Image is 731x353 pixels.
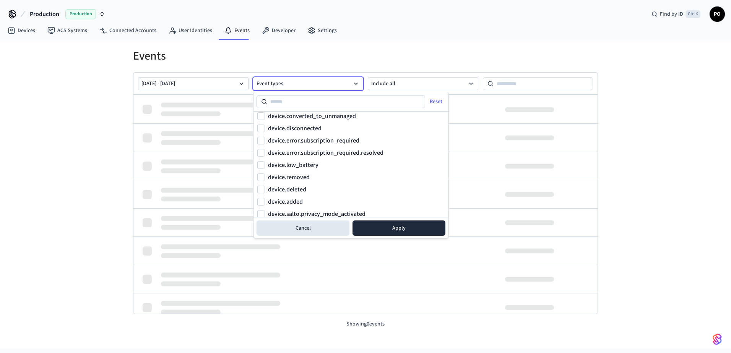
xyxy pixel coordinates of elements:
a: ACS Systems [41,24,93,37]
span: Find by ID [660,10,683,18]
button: Event types [253,77,364,90]
button: Cancel [257,220,349,236]
label: device.deleted [268,186,306,193]
button: PO [710,6,725,22]
span: Ctrl K [686,10,700,18]
button: Include all [368,77,478,90]
button: Reset [424,96,450,108]
p: Showing 0 events [133,320,598,328]
a: Devices [2,24,41,37]
button: [DATE] - [DATE] [138,77,249,90]
span: Production [30,10,59,19]
img: SeamLogoGradient.69752ec5.svg [713,333,722,345]
span: PO [710,7,724,21]
a: Settings [302,24,343,37]
label: device.error.subscription_required [268,138,359,144]
a: Connected Accounts [93,24,162,37]
span: Production [65,9,96,19]
div: Find by IDCtrl K [645,7,707,21]
label: device.low_battery [268,162,318,168]
label: device.salto.privacy_mode_activated [268,211,365,217]
h1: Events [133,49,598,63]
a: Developer [256,24,302,37]
a: User Identities [162,24,218,37]
button: Apply [353,220,445,236]
label: device.disconnected [268,125,322,131]
a: Events [218,24,256,37]
label: device.added [268,199,303,205]
label: device.converted_to_unmanaged [268,113,356,119]
label: device.error.subscription_required.resolved [268,150,383,156]
label: device.removed [268,174,310,180]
